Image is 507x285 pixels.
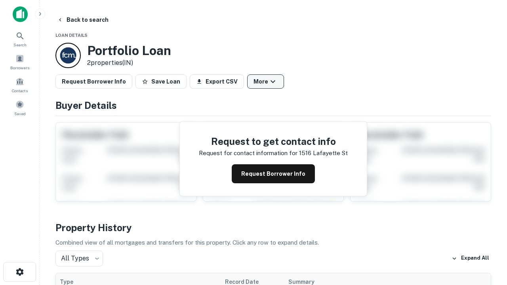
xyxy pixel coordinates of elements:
span: Borrowers [10,65,29,71]
p: Request for contact information for [199,148,297,158]
span: Loan Details [55,33,88,38]
button: More [247,74,284,89]
a: Contacts [2,74,37,95]
button: Request Borrower Info [232,164,315,183]
span: Search [13,42,27,48]
p: Combined view of all mortgages and transfers for this property. Click any row to expand details. [55,238,491,247]
span: Saved [14,110,26,117]
button: Expand All [450,253,491,264]
h3: Portfolio Loan [87,43,171,58]
button: Export CSV [190,74,244,89]
h4: Property History [55,220,491,235]
button: Back to search [54,13,112,27]
button: Request Borrower Info [55,74,132,89]
a: Saved [2,97,37,118]
h4: Request to get contact info [199,134,348,148]
iframe: Chat Widget [467,196,507,234]
div: All Types [55,251,103,266]
p: 2 properties (IN) [87,58,171,68]
img: capitalize-icon.png [13,6,28,22]
a: Search [2,28,37,49]
button: Save Loan [135,74,187,89]
h4: Buyer Details [55,98,491,112]
a: Borrowers [2,51,37,72]
p: 1516 lafayette st [299,148,348,158]
span: Contacts [12,87,28,94]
